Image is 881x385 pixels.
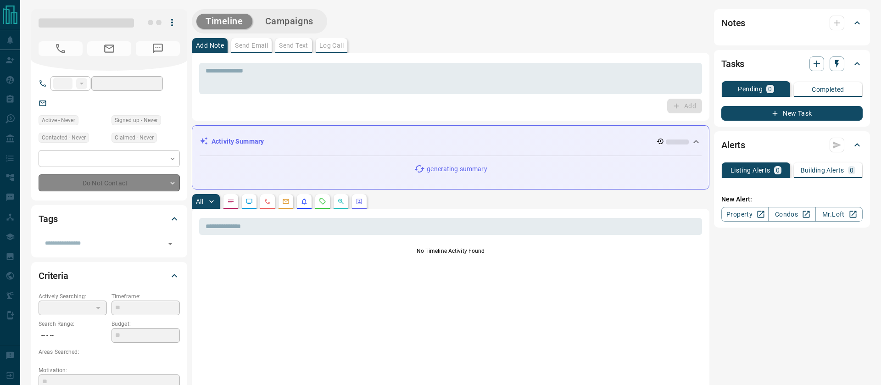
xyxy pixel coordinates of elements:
p: Areas Searched: [39,348,180,356]
button: Campaigns [256,14,323,29]
p: Timeframe: [112,292,180,301]
svg: Listing Alerts [301,198,308,205]
p: 0 [768,86,772,92]
p: Pending [738,86,763,92]
button: Timeline [196,14,252,29]
div: Tasks [721,53,863,75]
div: Activity Summary [200,133,702,150]
h2: Tasks [721,56,744,71]
p: Budget: [112,320,180,328]
svg: Lead Browsing Activity [245,198,253,205]
p: No Timeline Activity Found [199,247,702,255]
button: New Task [721,106,863,121]
span: No Number [136,41,180,56]
p: Listing Alerts [730,167,770,173]
a: Property [721,207,769,222]
div: Criteria [39,265,180,287]
a: Condos [768,207,815,222]
p: -- - -- [39,328,107,343]
span: No Number [39,41,83,56]
p: Search Range: [39,320,107,328]
div: Notes [721,12,863,34]
svg: Emails [282,198,290,205]
p: 0 [850,167,853,173]
h2: Notes [721,16,745,30]
p: Building Alerts [801,167,844,173]
span: Contacted - Never [42,133,86,142]
span: Claimed - Never [115,133,154,142]
svg: Agent Actions [356,198,363,205]
p: 0 [776,167,780,173]
p: Activity Summary [212,137,264,146]
p: Actively Searching: [39,292,107,301]
h2: Criteria [39,268,68,283]
p: All [196,198,203,205]
div: Alerts [721,134,863,156]
a: -- [53,99,57,106]
span: Signed up - Never [115,116,158,125]
svg: Requests [319,198,326,205]
span: Active - Never [42,116,75,125]
h2: Alerts [721,138,745,152]
h2: Tags [39,212,57,226]
a: Mr.Loft [815,207,863,222]
p: generating summary [427,164,487,174]
svg: Notes [227,198,234,205]
p: Completed [812,86,844,93]
div: Tags [39,208,180,230]
span: No Email [87,41,131,56]
p: Add Note [196,42,224,49]
div: Do Not Contact [39,174,180,191]
button: Open [164,237,177,250]
p: Motivation: [39,366,180,374]
svg: Calls [264,198,271,205]
svg: Opportunities [337,198,345,205]
p: New Alert: [721,195,863,204]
